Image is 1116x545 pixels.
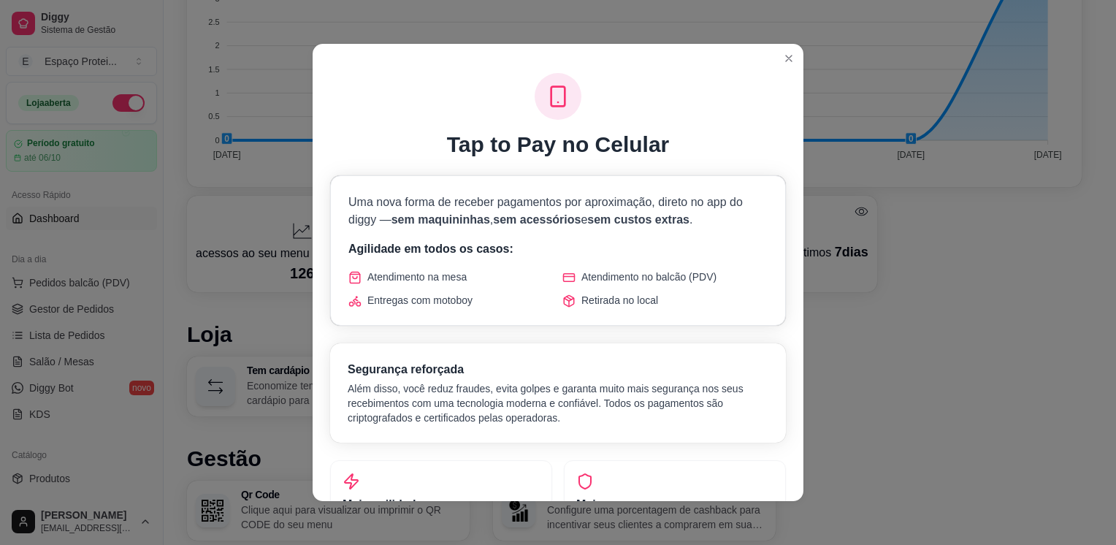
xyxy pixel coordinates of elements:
span: Atendimento no balcão (PDV) [581,270,716,284]
span: Atendimento na mesa [367,270,467,284]
h3: Segurança reforçada [348,361,768,378]
h1: Tap to Pay no Celular [447,132,670,158]
h3: Mais segurança [576,496,773,514]
span: Retirada no local [581,293,658,308]
span: sem custos extras [587,213,689,226]
p: Além disso, você reduz fraudes, evita golpes e garanta muito mais segurança nos seus recebimentos... [348,381,768,425]
button: Close [777,47,800,70]
h3: Mais agilidade [343,496,540,514]
p: Agilidade em todos os casos: [348,240,768,258]
span: sem maquininhas [391,213,490,226]
span: Entregas com motoboy [367,293,473,308]
span: sem acessórios [493,213,581,226]
p: Uma nova forma de receber pagamentos por aproximação, direto no app do diggy — , e . [348,194,768,229]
